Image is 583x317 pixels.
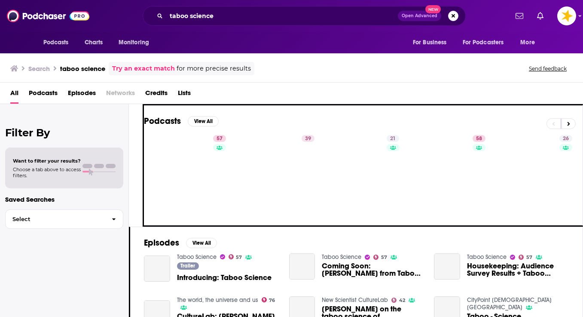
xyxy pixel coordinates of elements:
[473,135,485,142] a: 58
[289,253,315,280] a: Coming Soon: Philias from Taboo Science
[390,135,396,143] span: 21
[10,86,18,104] a: All
[119,37,149,49] span: Monitoring
[6,216,105,222] span: Select
[399,299,405,302] span: 42
[236,255,242,259] span: 57
[457,34,516,51] button: open menu
[322,253,361,261] a: Taboo Science
[373,255,387,260] a: 57
[7,8,89,24] img: Podchaser - Follow, Share and Rate Podcasts
[144,237,217,248] a: EpisodesView All
[526,255,532,259] span: 57
[68,86,96,104] a: Episodes
[305,135,311,143] span: 39
[113,34,160,51] button: open menu
[144,116,219,126] a: PodcastsView All
[557,6,576,25] button: Show profile menu
[85,37,103,49] span: Charts
[13,158,81,164] span: Want to filter your results?
[467,296,552,311] a: CityPoint Church Quebec
[302,135,314,142] a: 39
[188,116,219,126] button: View All
[463,37,504,49] span: For Podcasters
[425,5,441,13] span: New
[186,238,217,248] button: View All
[178,86,191,104] a: Lists
[166,9,398,23] input: Search podcasts, credits, & more...
[79,34,108,51] a: Charts
[559,135,572,142] a: 26
[112,64,175,74] a: Try an exact match
[60,65,105,73] h3: taboo science
[387,135,399,142] a: 21
[563,135,569,143] span: 26
[217,135,223,143] span: 57
[177,253,217,261] a: Taboo Science
[557,6,576,25] span: Logged in as Spreaker_Prime
[235,132,318,215] a: 39
[144,255,170,282] a: Introducing: Taboo Science
[402,14,437,18] span: Open Advanced
[269,299,275,302] span: 76
[467,262,569,277] a: Housekeeping: Audience Survey Results + Taboo Science Patreon!
[143,6,466,26] div: Search podcasts, credits, & more...
[145,86,168,104] a: Credits
[408,132,491,215] a: 58
[177,64,251,74] span: for more precise results
[494,132,578,215] a: 26
[434,253,460,280] a: Housekeeping: Audience Survey Results + Taboo Science Patreon!
[177,274,272,281] a: Introducing: Taboo Science
[407,34,458,51] button: open menu
[144,237,179,248] h2: Episodes
[180,263,195,268] span: Trailer
[322,296,388,304] a: New Scientist CultureLab
[28,65,50,73] h3: Search
[476,135,482,143] span: 58
[144,116,181,126] h2: Podcasts
[29,86,58,104] a: Podcasts
[5,195,123,203] p: Saved Searches
[520,37,535,49] span: More
[321,132,405,215] a: 21
[534,9,547,23] a: Show notifications dropdown
[13,166,81,179] span: Choose a tab above to access filters.
[398,11,441,21] button: Open AdvancedNew
[322,262,424,277] a: Coming Soon: Philias from Taboo Science
[177,296,258,304] a: The world, the universe and us
[5,126,123,139] h2: Filter By
[322,262,424,277] span: Coming Soon: [PERSON_NAME] from Taboo Science
[213,135,226,142] a: 57
[467,253,507,261] a: Taboo Science
[514,34,546,51] button: open menu
[512,9,527,23] a: Show notifications dropdown
[43,37,69,49] span: Podcasts
[381,255,387,259] span: 57
[106,86,135,104] span: Networks
[5,209,123,229] button: Select
[413,37,447,49] span: For Business
[148,132,232,215] a: 57
[391,298,405,303] a: 42
[557,6,576,25] img: User Profile
[262,297,275,302] a: 76
[229,254,242,259] a: 57
[526,65,569,72] button: Send feedback
[519,255,532,260] a: 57
[37,34,80,51] button: open menu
